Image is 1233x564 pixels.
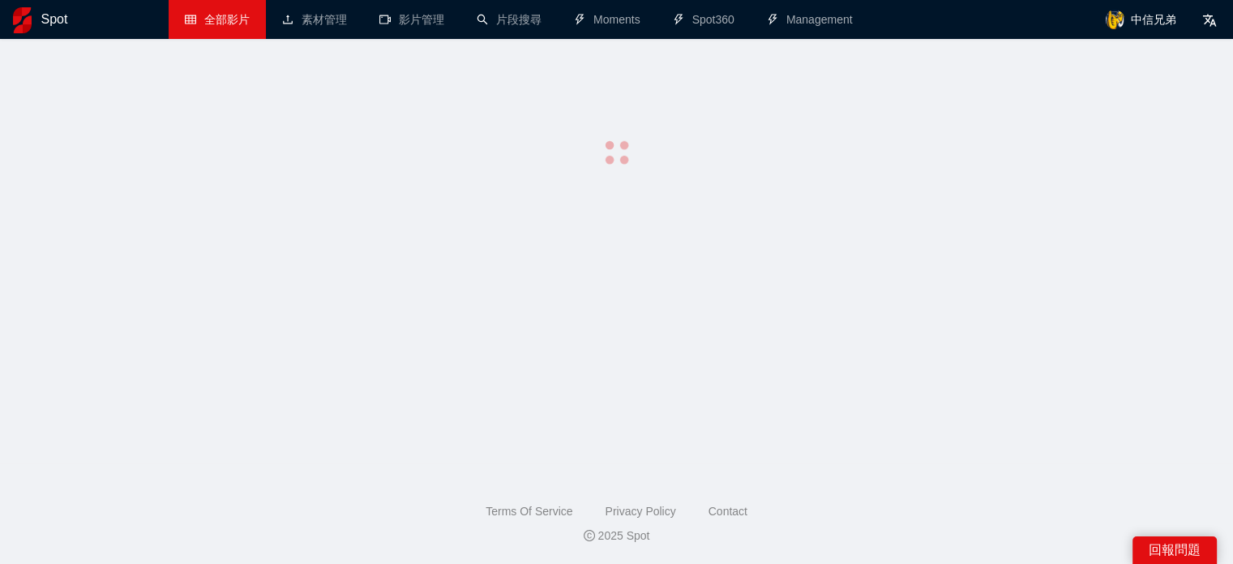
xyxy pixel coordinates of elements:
a: thunderboltSpot360 [673,13,734,26]
a: thunderboltManagement [767,13,853,26]
span: copyright [584,530,595,541]
div: 回報問題 [1132,536,1217,564]
a: thunderboltMoments [574,13,640,26]
a: Terms Of Service [486,505,572,518]
span: table [185,14,196,25]
span: 全部影片 [204,13,250,26]
img: logo [13,7,32,33]
a: video-camera影片管理 [379,13,444,26]
a: upload素材管理 [282,13,347,26]
div: 2025 Spot [13,527,1220,545]
img: avatar [1105,10,1124,29]
a: search片段搜尋 [477,13,542,26]
a: Privacy Policy [605,505,675,518]
a: Contact [709,505,747,518]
